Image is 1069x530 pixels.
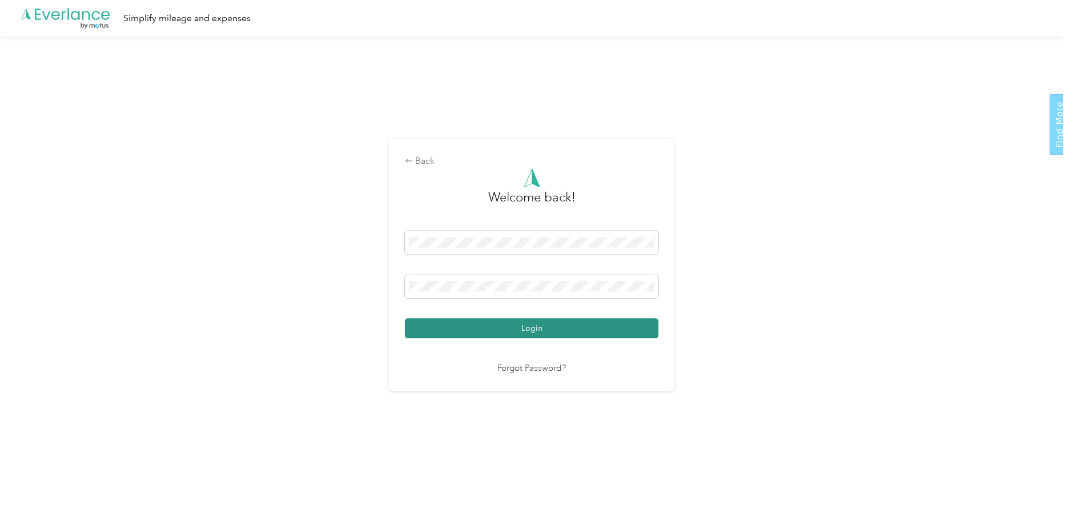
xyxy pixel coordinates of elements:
[488,188,576,219] h3: greeting
[123,11,251,26] div: Simplify mileage and expenses
[405,318,658,338] button: Login
[497,362,566,375] a: Forgot Password?
[405,155,658,168] div: Back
